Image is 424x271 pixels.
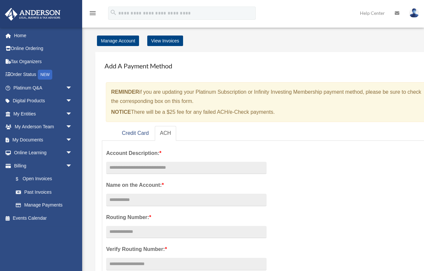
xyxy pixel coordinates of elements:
[66,94,79,108] span: arrow_drop_down
[5,146,82,160] a: Online Learningarrow_drop_down
[89,9,97,17] i: menu
[409,8,419,18] img: User Pic
[5,94,82,108] a: Digital Productsarrow_drop_down
[66,146,79,160] span: arrow_drop_down
[66,133,79,147] span: arrow_drop_down
[111,89,139,95] strong: REMINDER
[106,149,267,158] label: Account Description:
[106,181,267,190] label: Name on the Account:
[9,185,82,199] a: Past Invoices
[110,9,117,16] i: search
[9,199,79,212] a: Manage Payments
[117,126,154,141] a: Credit Card
[5,68,82,82] a: Order StatusNEW
[5,120,82,134] a: My Anderson Teamarrow_drop_down
[19,175,23,183] span: $
[5,107,82,120] a: My Entitiesarrow_drop_down
[5,211,82,225] a: Events Calendar
[155,126,177,141] a: ACH
[66,159,79,173] span: arrow_drop_down
[106,213,267,222] label: Routing Number:
[5,159,82,172] a: Billingarrow_drop_down
[5,29,82,42] a: Home
[66,81,79,95] span: arrow_drop_down
[66,107,79,121] span: arrow_drop_down
[5,55,82,68] a: Tax Organizers
[38,70,52,80] div: NEW
[5,133,82,146] a: My Documentsarrow_drop_down
[66,120,79,134] span: arrow_drop_down
[3,8,62,21] img: Anderson Advisors Platinum Portal
[111,109,131,115] strong: NOTICE
[5,81,82,94] a: Platinum Q&Aarrow_drop_down
[147,36,183,46] a: View Invoices
[106,245,267,254] label: Verify Routing Number:
[89,12,97,17] a: menu
[5,42,82,55] a: Online Ordering
[97,36,139,46] a: Manage Account
[9,172,82,186] a: $Open Invoices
